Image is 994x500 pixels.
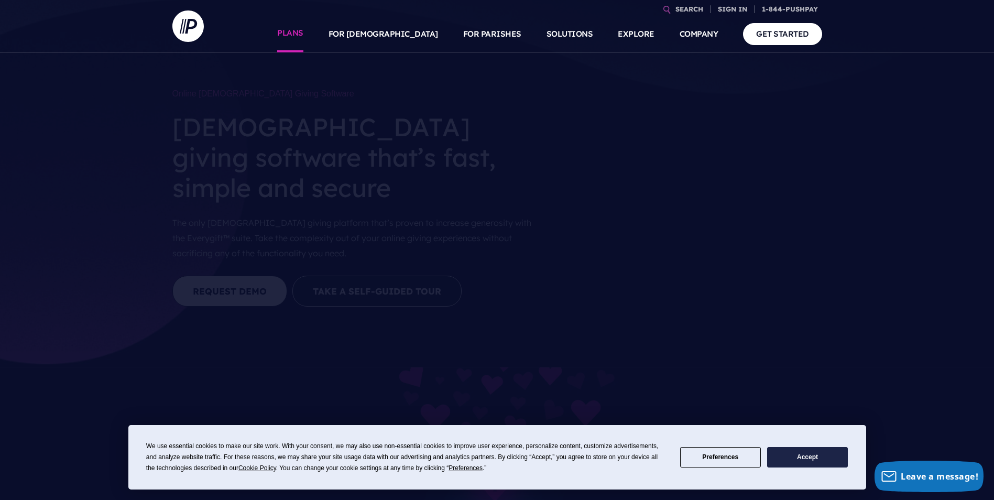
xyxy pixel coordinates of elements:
a: SOLUTIONS [547,16,593,52]
a: FOR PARISHES [463,16,521,52]
a: EXPLORE [618,16,654,52]
a: GET STARTED [743,23,822,45]
button: Accept [767,447,848,468]
span: Leave a message! [901,471,978,482]
a: COMPANY [680,16,718,52]
a: FOR [DEMOGRAPHIC_DATA] [329,16,438,52]
a: PLANS [277,16,303,52]
button: Preferences [680,447,761,468]
div: We use essential cookies to make our site work. With your consent, we may also use non-essential ... [146,441,668,474]
div: Cookie Consent Prompt [128,425,866,490]
button: Leave a message! [875,461,984,492]
span: Preferences [449,464,483,472]
span: Cookie Policy [238,464,276,472]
